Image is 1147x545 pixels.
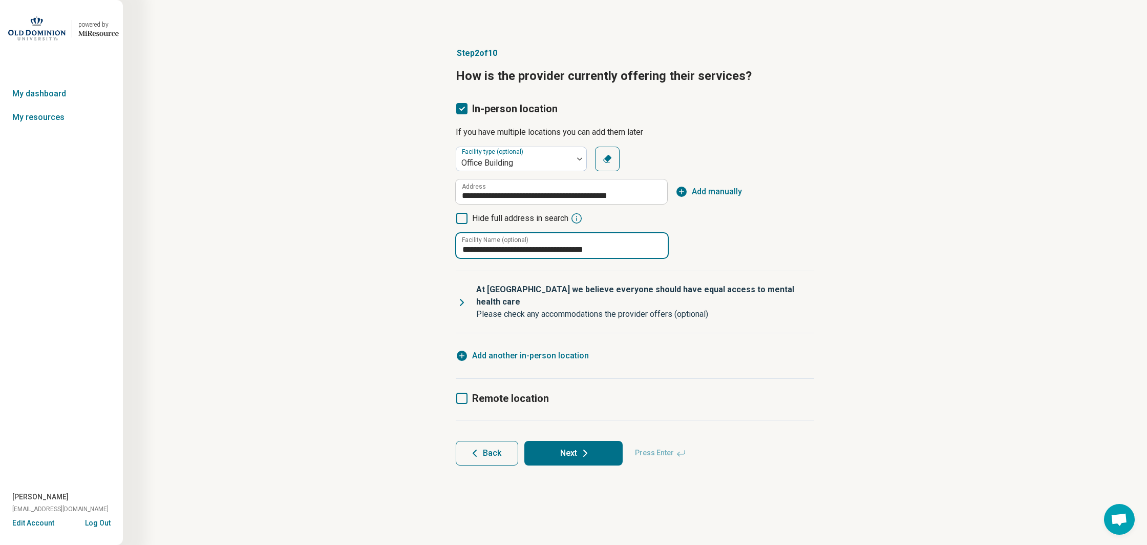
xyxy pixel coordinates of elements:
span: Remote location [472,392,549,405]
button: Add another in-person location [456,350,589,362]
summary: At [GEOGRAPHIC_DATA] we believe everyone should have equal access to mental health carePlease che... [456,271,814,333]
button: Add manually [675,186,742,198]
span: Press Enter [629,441,692,466]
p: At [GEOGRAPHIC_DATA] we believe everyone should have equal access to mental health care [476,284,806,308]
button: Next [524,441,623,466]
label: Address [462,184,486,190]
span: Add manually [692,186,742,198]
span: Add another in-person location [472,350,589,362]
span: In-person location [472,103,558,115]
span: [EMAIL_ADDRESS][DOMAIN_NAME] [12,504,109,514]
div: powered by [78,20,119,29]
p: If you have multiple locations you can add them later [456,126,814,138]
p: How is the provider currently offering their services? [456,68,814,85]
button: Back [456,441,518,466]
span: Hide full address in search [472,212,568,225]
label: Facility Name (optional) [462,237,528,243]
p: Step 2 of 10 [456,47,814,59]
span: Back [483,449,501,457]
div: Open chat [1104,504,1135,535]
img: Old Dominion University [8,16,66,41]
span: [PERSON_NAME] [12,492,69,502]
p: Please check any accommodations the provider offers (optional) [476,308,806,320]
a: Old Dominion Universitypowered by [4,16,119,41]
button: Log Out [85,518,111,526]
label: Facility type (optional) [462,148,525,155]
button: Edit Account [12,518,54,529]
